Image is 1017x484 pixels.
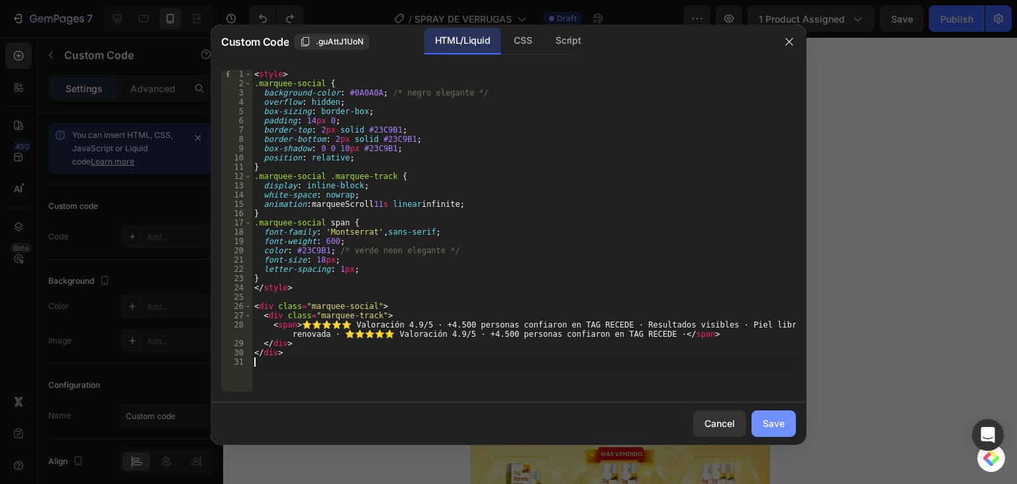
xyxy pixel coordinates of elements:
[763,416,785,430] div: Save
[424,28,501,54] div: HTML/Liquid
[221,135,252,144] div: 8
[503,28,542,54] div: CSS
[221,218,252,227] div: 17
[545,28,591,54] div: Script
[221,116,252,125] div: 6
[221,302,252,311] div: 26
[221,311,252,320] div: 27
[221,144,252,153] div: 9
[221,162,252,172] div: 11
[294,34,369,50] button: .guAttJ1UoN
[221,339,252,348] div: 29
[221,227,252,237] div: 18
[221,265,252,274] div: 22
[221,97,252,107] div: 4
[751,410,796,437] button: Save
[17,71,73,83] div: Custom Code
[972,419,1004,451] div: Open Intercom Messenger
[221,200,252,209] div: 15
[704,416,735,430] div: Cancel
[221,283,252,292] div: 24
[221,237,252,246] div: 19
[693,410,746,437] button: Cancel
[221,292,252,302] div: 25
[221,190,252,200] div: 14
[91,7,148,20] span: Mobile ( 450 px)
[221,107,252,116] div: 5
[221,125,252,135] div: 7
[221,88,252,97] div: 3
[221,172,252,181] div: 12
[221,181,252,190] div: 13
[221,209,252,218] div: 16
[221,153,252,162] div: 10
[221,274,252,283] div: 23
[221,246,252,255] div: 20
[221,70,252,79] div: 1
[221,34,289,50] span: Custom Code
[221,79,252,88] div: 2
[221,320,252,339] div: 28
[221,348,252,357] div: 30
[221,255,252,265] div: 21
[221,357,252,367] div: 31
[316,36,363,48] span: .guAttJ1UoN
